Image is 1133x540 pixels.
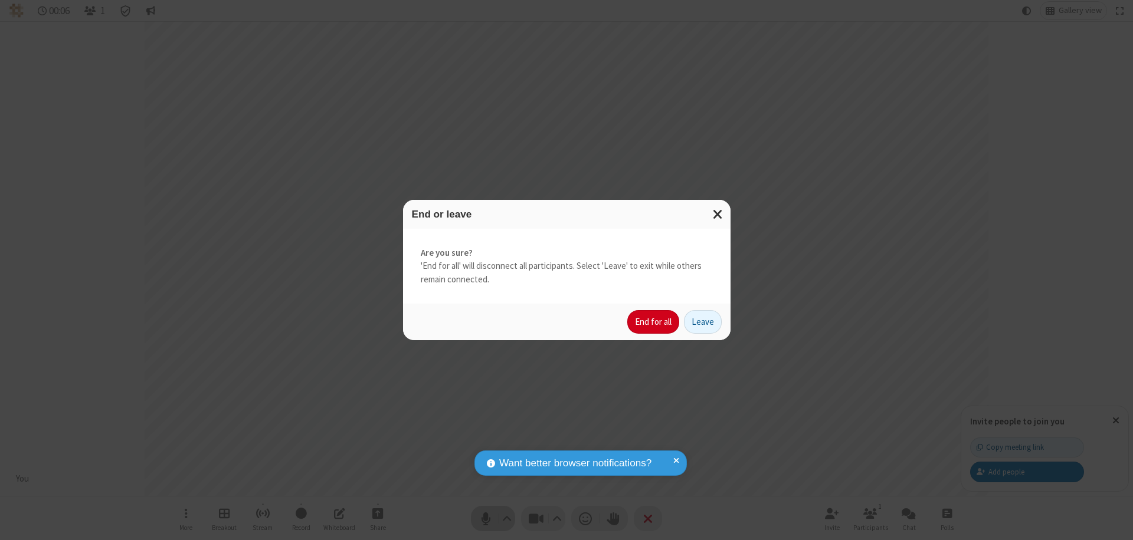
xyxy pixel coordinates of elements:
span: Want better browser notifications? [499,456,651,471]
div: 'End for all' will disconnect all participants. Select 'Leave' to exit while others remain connec... [403,229,731,304]
button: Leave [684,310,722,334]
button: End for all [627,310,679,334]
strong: Are you sure? [421,246,713,260]
h3: End or leave [412,209,722,220]
button: Close modal [706,200,731,229]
